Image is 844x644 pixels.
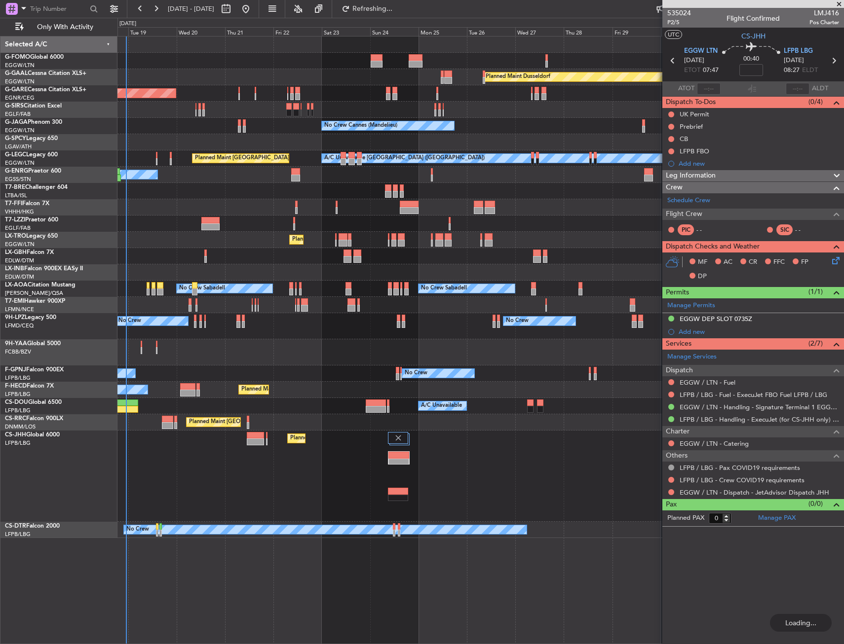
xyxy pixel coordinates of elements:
span: CR [749,257,757,267]
span: 07:47 [703,66,719,75]
span: (0/4) [808,97,823,107]
a: G-FOMOGlobal 6000 [5,54,64,60]
span: Pos Charter [809,18,839,27]
a: LFPB/LBG [5,374,31,382]
div: Planned Maint [GEOGRAPHIC_DATA] ([GEOGRAPHIC_DATA]) [290,431,446,446]
div: Planned Maint Dusseldorf [486,70,550,84]
a: G-SIRSCitation Excel [5,103,62,109]
div: No Crew Sabadell [421,281,467,296]
div: Add new [679,159,839,168]
a: T7-BREChallenger 604 [5,184,68,190]
a: G-SPCYLegacy 650 [5,136,58,142]
div: Planned Maint [GEOGRAPHIC_DATA] ([GEOGRAPHIC_DATA]) [189,415,345,429]
a: G-GARECessna Citation XLS+ [5,87,86,93]
a: EGGW/LTN [5,78,35,85]
span: G-GARE [5,87,28,93]
a: Manage Permits [667,301,715,311]
a: T7-FFIFalcon 7X [5,201,49,207]
div: No Crew [405,366,427,381]
a: EGLF/FAB [5,110,31,118]
div: Thu 21 [225,27,273,36]
span: DP [698,272,707,282]
a: EDLW/DTM [5,273,34,281]
span: Leg Information [666,170,716,181]
a: LGAV/ATH [5,143,32,150]
a: EGGW / LTN - Catering [680,439,749,448]
div: Tue 26 [467,27,515,36]
label: Planned PAX [667,513,704,523]
span: T7-EMI [5,298,24,304]
div: PIC [678,224,694,235]
a: G-JAGAPhenom 300 [5,119,62,125]
a: LFMD/CEQ [5,322,34,329]
span: FFC [773,257,785,267]
a: LFPB / LBG - Pax COVID19 requirements [680,464,800,472]
span: CS-JHH [741,31,766,41]
span: LX-AOA [5,282,28,288]
a: DNMM/LOS [5,423,36,430]
span: G-SPCY [5,136,26,142]
div: SIC [776,224,793,235]
input: --:-- [697,83,721,95]
span: T7-BRE [5,184,25,190]
a: LX-GBHFalcon 7X [5,250,54,255]
span: 9H-LPZ [5,315,25,321]
a: LFPB/LBG [5,391,31,398]
span: Dispatch [666,365,693,376]
a: EGGW/LTN [5,62,35,69]
a: CS-JHHGlobal 6000 [5,432,60,438]
div: Fri 22 [273,27,322,36]
div: A/C Unavailable [GEOGRAPHIC_DATA] ([GEOGRAPHIC_DATA]) [324,151,485,166]
a: FCBB/BZV [5,348,31,356]
span: ATOT [678,84,694,94]
div: No Crew [506,314,529,328]
span: FP [801,257,808,267]
a: Schedule Crew [667,196,710,206]
span: AC [724,257,732,267]
div: [DATE] [119,20,136,28]
span: G-SIRS [5,103,24,109]
div: Fri 29 [613,27,661,36]
a: LFMN/NCE [5,306,34,313]
a: EGGW/LTN [5,159,35,167]
span: LX-GBH [5,250,27,255]
a: G-LEGCLegacy 600 [5,152,58,158]
span: (0/0) [808,499,823,509]
a: LFPB/LBG [5,407,31,414]
a: 9H-YAAGlobal 5000 [5,341,61,347]
span: LX-INB [5,266,24,272]
a: Manage PAX [758,513,796,523]
div: Sat 30 [661,27,709,36]
a: T7-EMIHawker 900XP [5,298,65,304]
span: (1/1) [808,286,823,297]
span: LFPB LBG [784,46,813,56]
a: LFPB / LBG - Fuel - ExecuJet FBO Fuel LFPB / LBG [680,391,827,399]
span: CS-RRC [5,416,26,422]
span: ELDT [802,66,818,75]
a: Manage Services [667,352,717,362]
span: Crew [666,182,683,193]
div: Sun 24 [370,27,419,36]
div: Thu 28 [564,27,612,36]
a: EGSS/STN [5,176,31,183]
a: EDLW/DTM [5,257,34,264]
div: EGGW DEP SLOT 0735Z [680,315,752,323]
span: G-GAAL [5,71,28,76]
a: LFPB/LBG [5,531,31,538]
a: LTBA/ISL [5,192,27,199]
div: Planned Maint [GEOGRAPHIC_DATA] ([GEOGRAPHIC_DATA]) [241,382,397,397]
a: LX-INBFalcon 900EX EASy II [5,266,83,272]
a: VHHH/HKG [5,208,34,215]
a: LX-TROLegacy 650 [5,233,58,239]
a: CS-RRCFalcon 900LX [5,416,63,422]
span: 08:27 [784,66,800,75]
span: LMJ416 [809,8,839,18]
div: No Crew Sabadell [179,281,225,296]
a: LFPB / LBG - Handling - ExecuJet (for CS-JHH only) LFPB / LBG [680,415,839,424]
div: Planned Maint [GEOGRAPHIC_DATA] ([GEOGRAPHIC_DATA]) [292,232,448,247]
span: [DATE] [684,56,704,66]
span: Refreshing... [352,5,393,12]
span: Pax [666,499,677,510]
span: Only With Activity [26,24,104,31]
span: G-ENRG [5,168,28,174]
